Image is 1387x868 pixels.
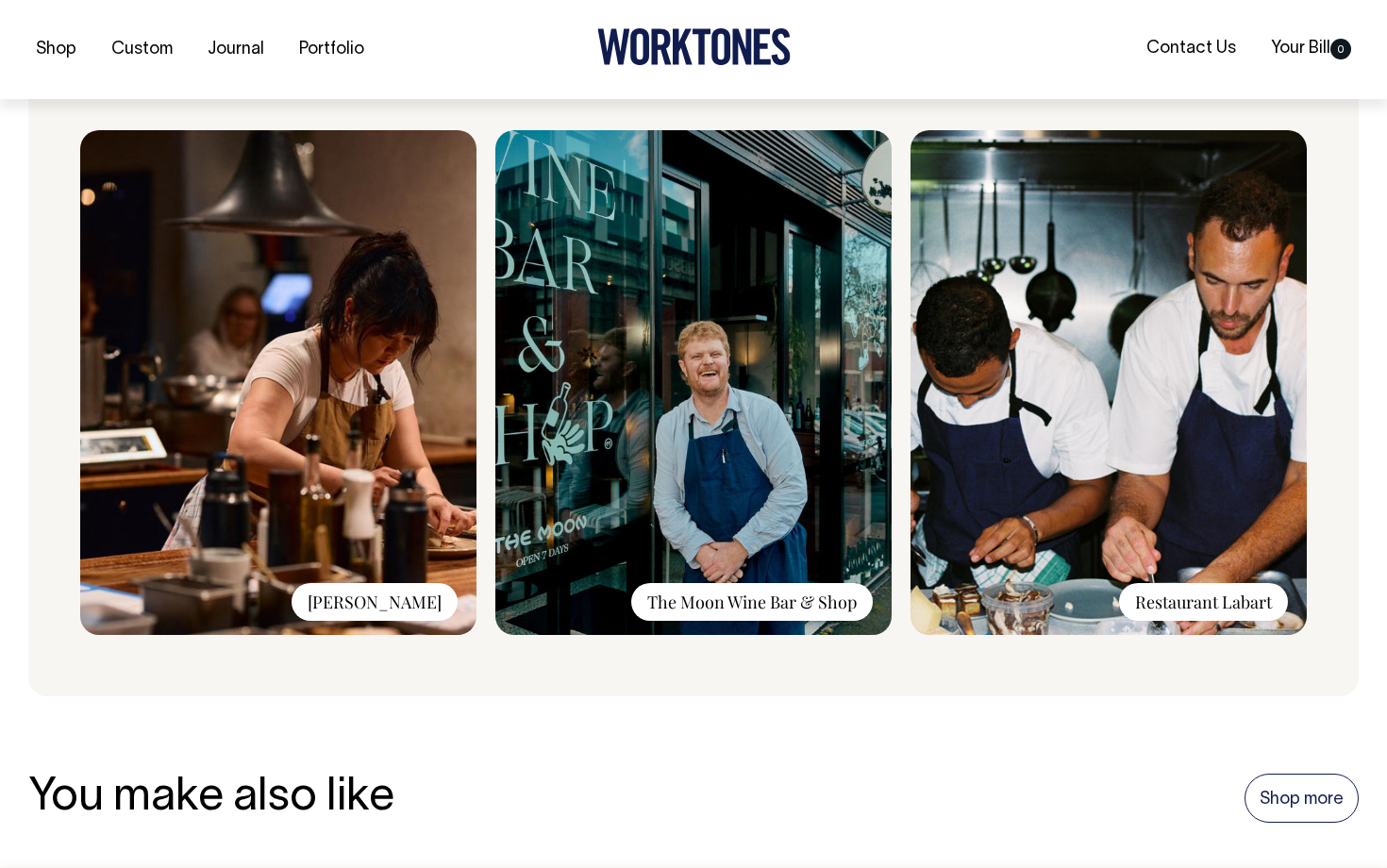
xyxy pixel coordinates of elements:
[292,34,372,65] a: Portfolio
[1263,33,1359,64] a: Your Bill0
[1245,774,1359,823] a: Shop more
[911,130,1307,635] img: Labart.jpg
[200,34,272,65] a: Journal
[28,774,394,824] h3: You make also like
[1330,39,1351,59] span: 0
[292,583,458,621] div: [PERSON_NAME]
[104,34,180,65] a: Custom
[28,34,84,65] a: Shop
[1139,33,1244,64] a: Contact Us
[1119,583,1288,621] div: Restaurant Labart
[631,583,873,621] div: The Moon Wine Bar & Shop
[495,130,892,635] img: 457024470_18300942862161724_8583370707407965861_n.jpg
[80,130,476,635] img: 456315084_487680070552222_3246073977593630228_n.jpg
